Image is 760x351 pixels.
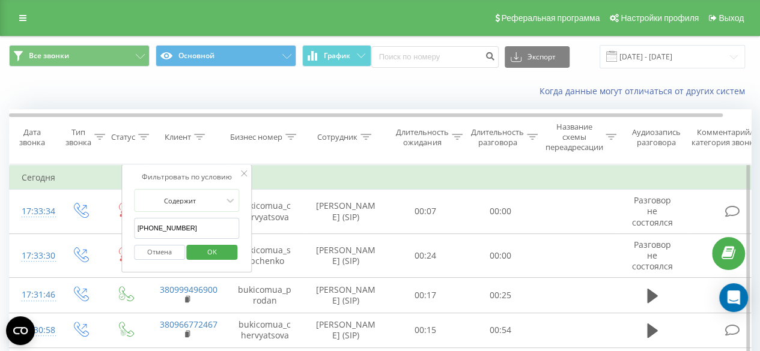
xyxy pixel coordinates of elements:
[29,51,69,61] span: Все звонки
[304,190,388,234] td: [PERSON_NAME] (SIP)
[545,122,603,152] div: Название схемы переадресации
[22,200,46,223] div: 17:33:34
[471,127,524,148] div: Длительность разговора
[226,190,304,234] td: bukicomua_chervyatsova
[22,319,46,342] div: 17:30:58
[22,244,46,268] div: 17:33:30
[165,132,191,142] div: Клиент
[9,45,150,67] button: Все звонки
[304,313,388,347] td: [PERSON_NAME] (SIP)
[388,278,463,313] td: 00:17
[22,283,46,307] div: 17:31:46
[226,233,304,278] td: bukicomua_sobchenko
[302,45,371,67] button: График
[230,132,282,142] div: Бизнес номер
[65,127,91,148] div: Тип звонка
[690,127,760,148] div: Комментарий/категория звонка
[195,242,229,261] span: OK
[463,313,538,347] td: 00:54
[371,46,499,68] input: Поиск по номеру
[134,218,240,239] input: Введите значение
[160,284,217,295] a: 380999496900
[505,46,570,68] button: Экспорт
[134,171,240,183] div: Фильтровать по условию
[396,127,449,148] div: Длительность ожидания
[304,278,388,313] td: [PERSON_NAME] (SIP)
[463,233,538,278] td: 00:00
[463,190,538,234] td: 00:00
[226,278,304,313] td: bukicomua_prodan
[156,45,296,67] button: Основной
[632,239,673,272] span: Разговор не состоялся
[304,233,388,278] td: [PERSON_NAME] (SIP)
[463,278,538,313] td: 00:25
[134,245,185,260] button: Отмена
[226,313,304,347] td: bukicomua_chervyatsova
[501,13,600,23] span: Реферальная программа
[10,127,54,148] div: Дата звонка
[111,132,135,142] div: Статус
[388,190,463,234] td: 00:07
[627,127,685,148] div: Аудиозапись разговора
[388,313,463,347] td: 00:15
[540,85,751,97] a: Когда данные могут отличаться от других систем
[317,132,357,142] div: Сотрудник
[160,319,217,330] a: 380966772467
[187,245,238,260] button: OK
[621,13,699,23] span: Настройки профиля
[719,13,744,23] span: Выход
[324,52,350,60] span: График
[6,316,35,345] button: Open CMP widget
[719,283,748,312] div: Open Intercom Messenger
[388,233,463,278] td: 00:24
[632,194,673,227] span: Разговор не состоялся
